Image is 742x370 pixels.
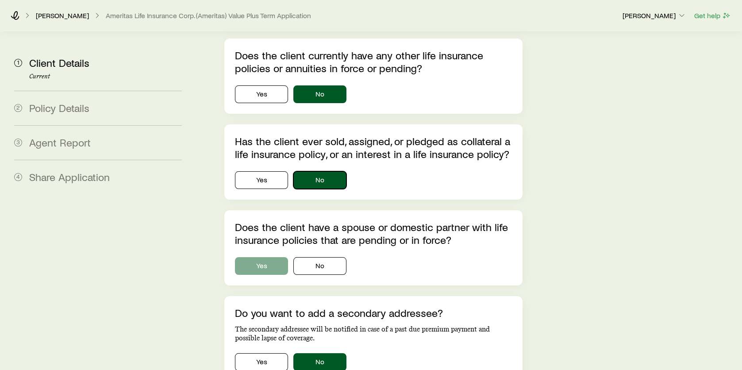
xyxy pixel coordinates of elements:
[235,135,510,160] label: Has the client ever sold, assigned, or pledged as collateral a life insurance policy, or an inter...
[293,257,346,275] button: No
[235,325,512,343] p: The secondary addressee will be notified in case of a past due premium payment and possible lapse...
[235,171,288,189] button: Yes
[235,171,512,189] div: hasSoldLifeInsurance.value
[14,59,22,67] span: 1
[35,12,89,20] a: [PERSON_NAME]
[694,11,731,21] button: Get help
[235,85,288,103] button: Yes
[29,101,89,114] span: Policy Details
[14,139,22,146] span: 3
[14,104,22,112] span: 2
[235,306,443,319] label: Do you want to add a secondary addressee?
[235,257,288,275] button: Yes
[293,171,346,189] button: No
[623,11,686,20] p: [PERSON_NAME]
[29,56,89,69] span: Client Details
[235,85,512,103] div: existingPolicies.hasExistingPolicies
[293,85,346,103] button: No
[235,220,508,246] label: Does the client have a spouse or domestic partner with life insurance policies that are pending o...
[622,11,687,21] button: [PERSON_NAME]
[29,136,91,149] span: Agent Report
[235,49,483,74] label: Does the client currently have any other life insurance policies or annuities in force or pending?
[235,257,512,275] div: pendingSpousalPolicies.hasPendingSpousalPolicies
[14,173,22,181] span: 4
[105,12,311,20] button: Ameritas Life Insurance Corp. (Ameritas) Value Plus Term Application
[29,73,182,80] p: Current
[29,170,110,183] span: Share Application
